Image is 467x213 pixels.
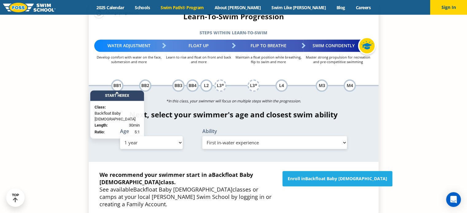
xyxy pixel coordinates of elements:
[350,5,376,10] a: Careers
[282,171,392,186] a: Enroll inBackfloat Baby [DEMOGRAPHIC_DATA]
[164,40,234,52] div: Float Up
[202,129,347,134] label: Ability
[99,171,253,186] span: Backfloat Baby [DEMOGRAPHIC_DATA]
[164,55,234,64] p: Learn to rise and float on front and back and more
[130,5,155,10] a: Schools
[99,171,276,208] p: See available classes or camps at your local [PERSON_NAME] Swim School by logging in or creating ...
[95,105,106,109] strong: Class:
[305,176,387,181] span: Backfloat Baby [DEMOGRAPHIC_DATA]
[200,79,212,92] div: L2
[89,29,379,37] h5: Steps within Learn-to-Swim
[275,79,288,92] div: L4
[95,110,140,122] span: Backfloat Baby [DEMOGRAPHIC_DATA]
[90,90,144,101] div: Start Here
[139,79,151,92] div: BB2
[331,5,350,10] a: Blog
[234,55,303,64] p: Maintain a float position while breathing, flip to swim and more
[172,79,185,92] div: BB3
[99,171,253,186] strong: We recommend your swimmer start in a class.
[266,5,331,10] a: Swim Like [PERSON_NAME]
[89,97,379,105] p: *In this class, your swimmer will focus on multiple steps within the progression.
[303,40,373,52] div: Swim Confidently
[127,93,129,98] span: X
[94,55,164,64] p: Develop comfort with water on the face, submersion and more
[155,5,209,10] a: Swim Path® Program
[186,79,199,92] div: BB4
[120,129,183,134] label: Age
[234,40,303,52] div: Flip to Breathe
[209,5,266,10] a: About [PERSON_NAME]
[89,12,379,21] h4: Learn-To-Swim Progression
[91,5,130,10] a: 2025 Calendar
[95,130,105,134] strong: Ratio:
[133,186,232,193] span: Backfloat Baby [DEMOGRAPHIC_DATA]
[95,123,108,127] strong: Length:
[89,110,379,119] h4: Next, select your swimmer's age and closest swim ability
[129,122,140,128] span: 30min
[111,79,123,92] div: BB1
[3,3,56,12] img: FOSS Swim School Logo
[316,79,328,92] div: M3
[12,193,19,203] div: TOP
[94,40,164,52] div: Water Adjustment
[446,192,461,207] div: Open Intercom Messenger
[303,55,373,64] p: Master strong propulsion for recreation and pre-competitive swimming
[344,79,356,92] div: M4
